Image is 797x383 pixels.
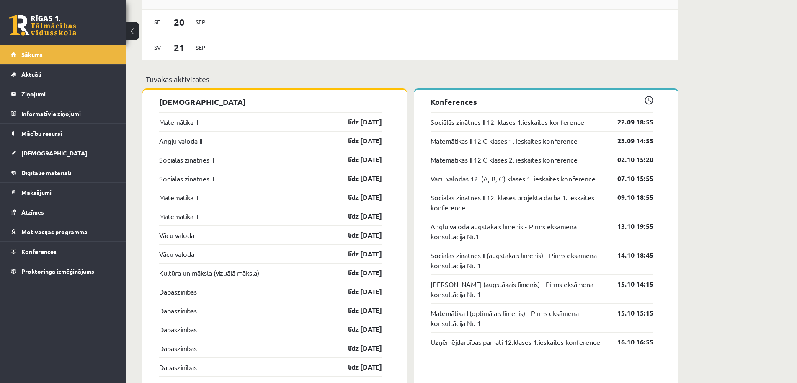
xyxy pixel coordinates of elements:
a: 09.10 18:55 [605,192,653,202]
a: [PERSON_NAME] (augstākais līmenis) - Pirms eksāmena konsultācija Nr. 1 [431,279,605,299]
a: Rīgas 1. Tālmācības vidusskola [9,15,76,36]
a: līdz [DATE] [333,211,382,221]
a: Uzņēmējdarbības pamati 12.klases 1.ieskaites konference [431,337,600,347]
a: līdz [DATE] [333,324,382,334]
a: Angļu valoda II [159,136,202,146]
a: Sākums [11,45,115,64]
span: Atzīmes [21,208,44,216]
a: līdz [DATE] [333,230,382,240]
p: [DEMOGRAPHIC_DATA] [159,96,382,107]
span: Konferences [21,248,57,255]
a: līdz [DATE] [333,305,382,316]
a: līdz [DATE] [333,249,382,259]
a: 23.09 14:55 [605,136,653,146]
span: Digitālie materiāli [21,169,71,176]
p: Konferences [431,96,653,107]
span: Sep [192,41,209,54]
a: Dabaszinības [159,343,197,353]
span: 20 [166,15,192,29]
a: Maksājumi [11,183,115,202]
a: līdz [DATE] [333,155,382,165]
a: Motivācijas programma [11,222,115,241]
a: Sociālās zinātnes II 12. klases 1.ieskaites konference [431,117,584,127]
a: līdz [DATE] [333,173,382,184]
span: Se [149,16,166,28]
a: 14.10 18:45 [605,250,653,260]
span: 21 [166,41,192,54]
a: Matemātika II [159,192,198,202]
a: Atzīmes [11,202,115,222]
a: līdz [DATE] [333,268,382,278]
span: Mācību resursi [21,129,62,137]
a: līdz [DATE] [333,192,382,202]
span: Sep [192,16,209,28]
legend: Maksājumi [21,183,115,202]
a: Dabaszinības [159,324,197,334]
a: Matemātika II [159,117,198,127]
a: 22.09 18:55 [605,117,653,127]
a: Mācību resursi [11,124,115,143]
a: Vācu valoda [159,230,194,240]
a: līdz [DATE] [333,343,382,353]
a: līdz [DATE] [333,362,382,372]
a: Matemātika I (optimālais līmenis) - Pirms eksāmena konsultācija Nr. 1 [431,308,605,328]
p: Tuvākās aktivitātes [146,73,675,85]
a: Sociālās zinātnes II [159,155,214,165]
a: Matemātika II [159,211,198,221]
a: Sociālās zinātnes II 12. klases projekta darba 1. ieskaites konference [431,192,605,212]
a: 15.10 15:15 [605,308,653,318]
a: Dabaszinības [159,287,197,297]
a: Dabaszinības [159,305,197,316]
a: Vācu valodas 12. (A, B, C) klases 1. ieskaites konference [431,173,596,184]
a: 07.10 15:55 [605,173,653,184]
span: Aktuāli [21,70,41,78]
legend: Ziņojumi [21,84,115,104]
a: Proktoringa izmēģinājums [11,261,115,281]
a: Aktuāli [11,65,115,84]
a: Vācu valoda [159,249,194,259]
span: Proktoringa izmēģinājums [21,267,94,275]
a: Ziņojumi [11,84,115,104]
a: Matemātikas II 12.C klases 1. ieskaites konference [431,136,578,146]
a: Sociālās zinātnes II [159,173,214,184]
a: Sociālās zinātnes II (augstākais līmenis) - Pirms eksāmena konsultācija Nr. 1 [431,250,605,270]
a: 16.10 16:55 [605,337,653,347]
a: 02.10 15:20 [605,155,653,165]
a: līdz [DATE] [333,117,382,127]
a: Kultūra un māksla (vizuālā māksla) [159,268,259,278]
a: Informatīvie ziņojumi [11,104,115,123]
a: Digitālie materiāli [11,163,115,182]
a: Konferences [11,242,115,261]
a: [DEMOGRAPHIC_DATA] [11,143,115,163]
span: Sākums [21,51,43,58]
a: 15.10 14:15 [605,279,653,289]
span: Sv [149,41,166,54]
span: Motivācijas programma [21,228,88,235]
span: [DEMOGRAPHIC_DATA] [21,149,87,157]
a: Dabaszinības [159,362,197,372]
a: Angļu valoda augstākais līmenis - Pirms eksāmena konsultācija Nr.1 [431,221,605,241]
a: līdz [DATE] [333,287,382,297]
a: līdz [DATE] [333,136,382,146]
a: 13.10 19:55 [605,221,653,231]
legend: Informatīvie ziņojumi [21,104,115,123]
a: Matemātikas II 12.C klases 2. ieskaites konference [431,155,578,165]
